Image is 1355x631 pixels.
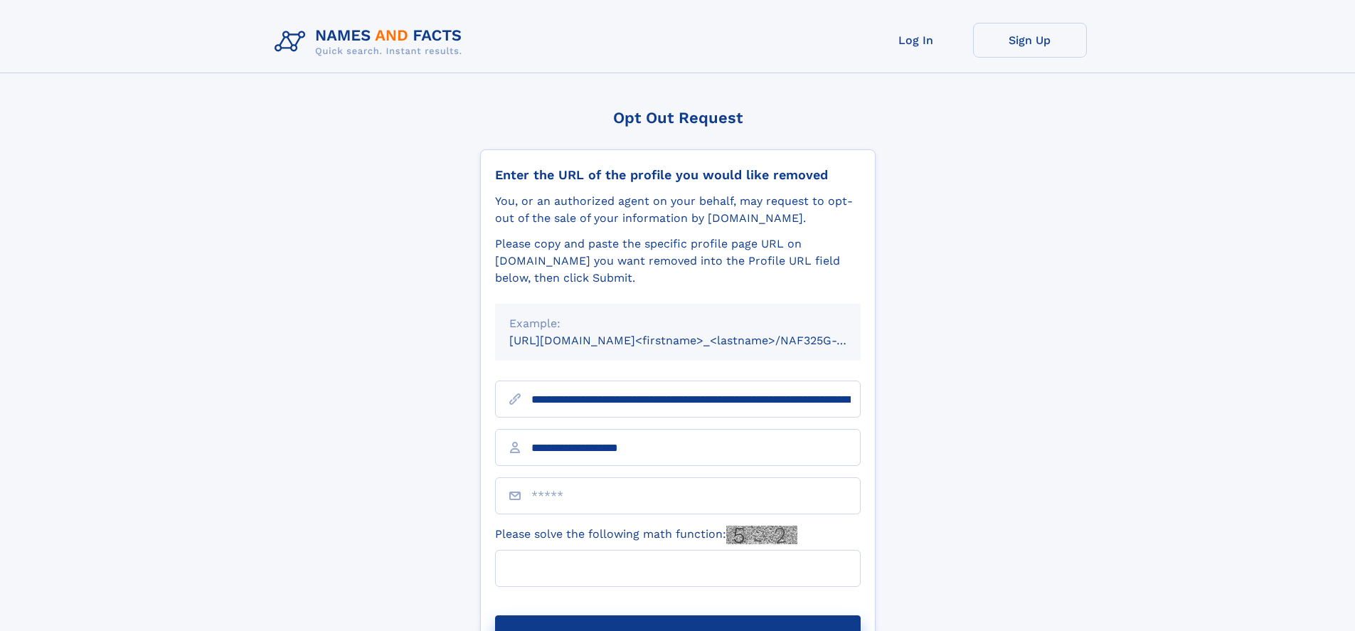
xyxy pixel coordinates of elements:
[495,526,797,544] label: Please solve the following math function:
[480,109,876,127] div: Opt Out Request
[269,23,474,61] img: Logo Names and Facts
[495,235,861,287] div: Please copy and paste the specific profile page URL on [DOMAIN_NAME] you want removed into the Pr...
[495,167,861,183] div: Enter the URL of the profile you would like removed
[509,315,846,332] div: Example:
[973,23,1087,58] a: Sign Up
[509,334,888,347] small: [URL][DOMAIN_NAME]<firstname>_<lastname>/NAF325G-xxxxxxxx
[495,193,861,227] div: You, or an authorized agent on your behalf, may request to opt-out of the sale of your informatio...
[859,23,973,58] a: Log In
